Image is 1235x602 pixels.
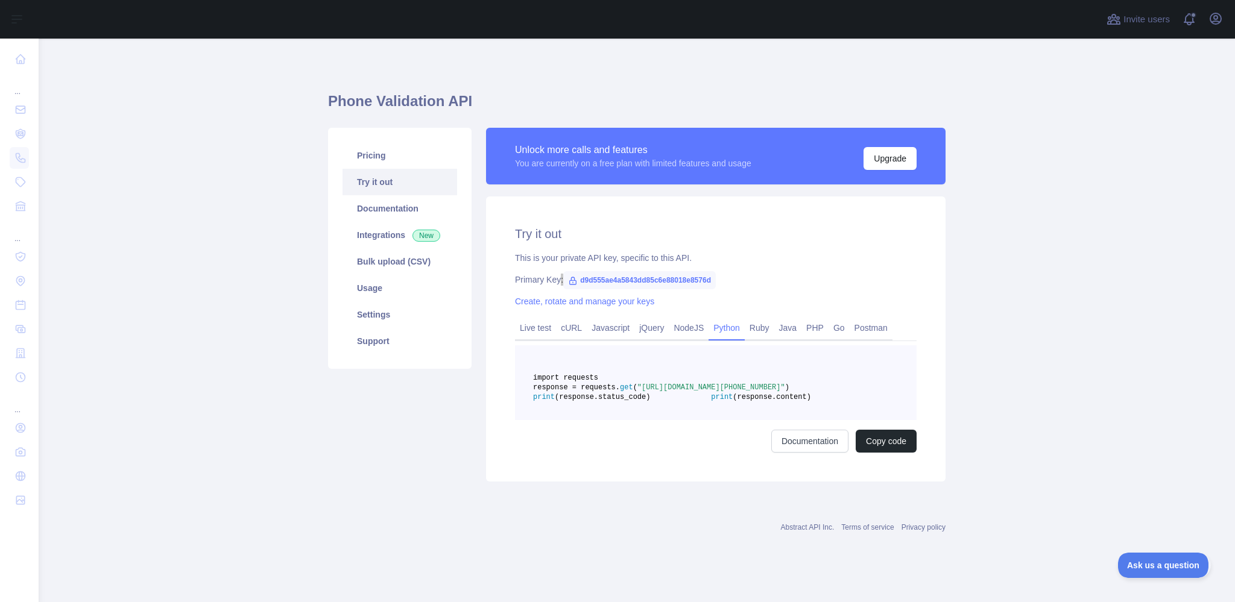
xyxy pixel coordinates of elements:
[733,393,811,401] span: (response.content)
[781,523,835,531] a: Abstract API Inc.
[709,318,745,337] a: Python
[10,390,29,415] div: ...
[343,169,457,195] a: Try it out
[587,318,634,337] a: Javascript
[328,92,946,121] h1: Phone Validation API
[533,383,620,392] span: response = requests.
[533,393,555,401] span: print
[1104,10,1172,29] button: Invite users
[856,430,917,453] button: Copy code
[829,318,850,337] a: Go
[771,430,848,453] a: Documentation
[515,143,751,157] div: Unlock more calls and features
[1118,553,1211,578] iframe: Toggle Customer Support
[515,296,654,306] a: Create, rotate and manage your keys
[515,157,751,169] div: You are currently on a free plan with limited features and usage
[343,328,457,354] a: Support
[711,393,733,401] span: print
[343,301,457,328] a: Settings
[343,248,457,275] a: Bulk upload (CSV)
[841,523,894,531] a: Terms of service
[864,147,917,170] button: Upgrade
[774,318,802,337] a: Java
[745,318,774,337] a: Ruby
[785,383,789,392] span: )
[556,318,587,337] a: cURL
[343,195,457,222] a: Documentation
[343,275,457,301] a: Usage
[669,318,709,337] a: NodeJS
[515,318,556,337] a: Live test
[515,252,917,264] div: This is your private API key, specific to this API.
[563,271,716,289] span: d9d555ae4a5843dd85c6e88018e8576d
[633,383,637,392] span: (
[533,374,598,382] span: import requests
[10,72,29,96] div: ...
[10,219,29,243] div: ...
[515,225,917,242] h2: Try it out
[1123,13,1170,27] span: Invite users
[902,523,946,531] a: Privacy policy
[343,142,457,169] a: Pricing
[555,393,650,401] span: (response.status_code)
[620,383,633,392] span: get
[343,222,457,248] a: Integrations New
[637,383,785,392] span: "[URL][DOMAIN_NAME][PHONE_NUMBER]"
[412,230,440,242] span: New
[850,318,892,337] a: Postman
[634,318,669,337] a: jQuery
[801,318,829,337] a: PHP
[515,274,917,286] div: Primary Key:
